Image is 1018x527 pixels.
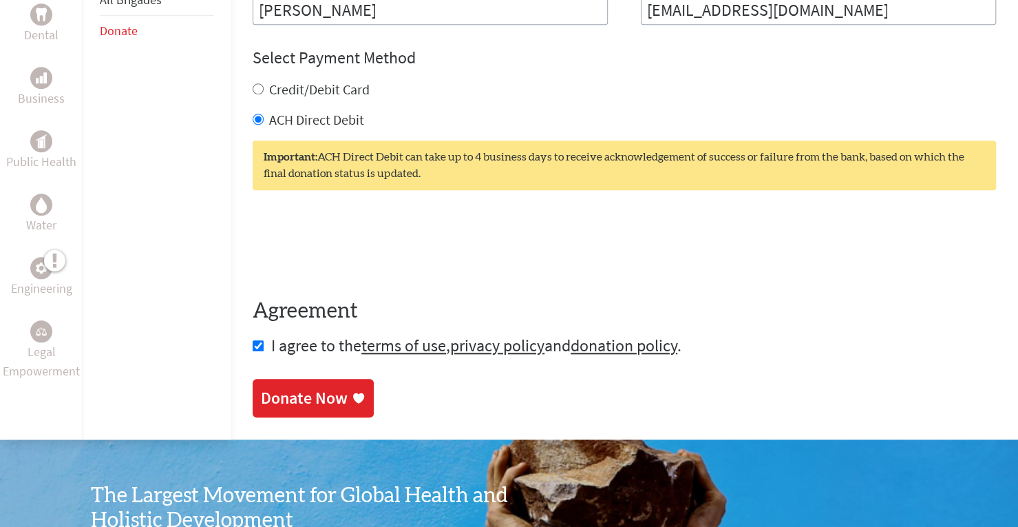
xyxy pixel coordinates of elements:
div: Engineering [30,257,52,279]
p: Public Health [6,152,76,172]
div: Public Health [30,130,52,152]
label: Credit/Debit Card [269,81,370,98]
iframe: reCAPTCHA [253,218,462,271]
a: Donate [100,23,138,39]
p: Business [18,89,65,108]
span: I agree to the , and . [271,335,681,356]
img: Legal Empowerment [36,327,47,335]
h4: Agreement [253,299,996,324]
p: Legal Empowerment [3,342,80,381]
a: Legal EmpowermentLegal Empowerment [3,320,80,381]
div: Water [30,194,52,216]
a: WaterWater [26,194,56,235]
a: donation policy [571,335,677,356]
a: EngineeringEngineering [11,257,72,298]
a: terms of use [361,335,446,356]
img: Water [36,197,47,213]
h4: Select Payment Method [253,47,996,69]
img: Public Health [36,134,47,148]
label: ACH Direct Debit [269,111,364,128]
img: Engineering [36,262,47,273]
img: Dental [36,8,47,21]
div: Dental [30,3,52,25]
strong: Important: [264,152,317,163]
p: Water [26,216,56,235]
a: BusinessBusiness [18,67,65,108]
p: Dental [24,25,59,45]
li: Donate [100,16,214,46]
img: Business [36,72,47,83]
a: Public HealthPublic Health [6,130,76,172]
a: DentalDental [24,3,59,45]
div: Donate Now [261,387,348,409]
div: Legal Empowerment [30,320,52,342]
a: privacy policy [450,335,544,356]
p: Engineering [11,279,72,298]
div: Business [30,67,52,89]
a: Donate Now [253,379,374,417]
div: ACH Direct Debit can take up to 4 business days to receive acknowledgement of success or failure ... [253,141,996,190]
